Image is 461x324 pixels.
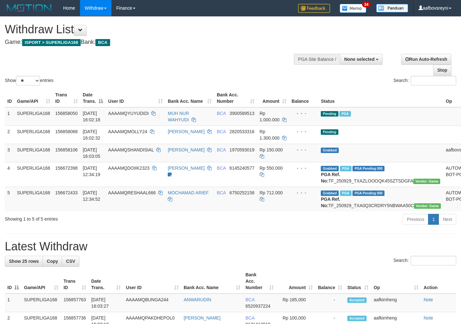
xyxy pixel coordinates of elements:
a: ANWARUDIN [184,297,211,302]
span: BCA [217,190,226,195]
th: User ID: activate to sort column ascending [106,89,165,107]
span: [DATE] 16:03:05 [83,147,101,159]
th: ID: activate to sort column descending [5,269,21,294]
a: Next [439,214,456,225]
span: Copy 1970593019 to clipboard [230,147,255,152]
span: Rp 712.000 [260,190,283,195]
th: Amount: activate to sort column ascending [257,89,289,107]
span: BCA [217,147,226,152]
span: Pending [321,129,338,135]
img: panduan.png [376,4,408,12]
span: Rp 150.000 [260,147,283,152]
span: BCA [217,111,226,116]
td: Rp 185,000 [276,294,315,312]
span: Copy 6750252158 to clipboard [230,190,255,195]
span: AAAAMQMOLLY24 [108,129,147,134]
th: Game/API: activate to sort column ascending [21,269,61,294]
span: Copy 3900589513 to clipboard [230,111,255,116]
th: Status: activate to sort column ascending [345,269,371,294]
div: - - - [292,165,316,171]
span: [DATE] 12:34:19 [83,166,101,177]
input: Search: [411,256,456,265]
td: 156857763 [61,294,89,312]
span: AAAAMQRESHAAL666 [108,190,156,195]
a: Previous [403,214,428,225]
td: SUPERLIGA168 [14,107,53,126]
label: Search: [393,256,456,265]
select: Showentries [16,76,40,85]
span: Rp 1.300.000 [260,129,279,141]
span: BCA [246,297,255,302]
th: Bank Acc. Name: activate to sort column ascending [165,89,214,107]
a: 1 [428,214,439,225]
td: 4 [5,162,14,187]
label: Show entries [5,76,53,85]
span: 34 [362,2,371,7]
label: Search: [393,76,456,85]
span: Copy 2820533316 to clipboard [230,129,255,134]
a: [PERSON_NAME] [168,129,205,134]
td: 1 [5,294,21,312]
a: Show 25 rows [5,256,43,267]
td: - [315,294,345,312]
div: - - - [292,128,316,135]
a: [PERSON_NAME] [184,315,221,320]
a: Note [424,315,433,320]
span: CSV [66,259,75,264]
span: Accepted [347,316,367,321]
a: MUH NUR WAHYUDI [168,111,189,122]
h4: Game: Bank: [5,39,301,45]
td: 3 [5,144,14,162]
span: Rp 1.000.000 [260,111,279,122]
td: SUPERLIGA168 [14,162,53,187]
td: [DATE] 16:03:27 [89,294,123,312]
th: Status [318,89,443,107]
b: PGA Ref. No: [321,197,340,208]
a: [PERSON_NAME] [168,147,205,152]
th: Date Trans.: activate to sort column descending [80,89,106,107]
span: BCA [217,129,226,134]
td: 2 [5,126,14,144]
span: ISPORT > SUPERLIGA168 [22,39,81,46]
span: Marked by aafsoycanthlai [340,190,351,196]
th: Bank Acc. Number: activate to sort column ascending [243,269,276,294]
th: Bank Acc. Number: activate to sort column ascending [214,89,257,107]
th: Balance: activate to sort column ascending [315,269,345,294]
span: [DATE] 16:02:18 [83,111,101,122]
a: Note [424,297,433,302]
td: SUPERLIGA168 [14,187,53,211]
th: User ID: activate to sort column ascending [123,269,181,294]
span: PGA Pending [352,190,384,196]
img: Button%20Memo.svg [340,4,367,13]
span: PGA Pending [352,166,384,171]
span: Vendor URL: https://trx31.1velocity.biz [414,203,441,209]
a: Run Auto-Refresh [401,54,451,65]
img: MOTION_logo.png [5,3,53,13]
th: Game/API: activate to sort column ascending [14,89,53,107]
input: Search: [411,76,456,85]
div: - - - [292,190,316,196]
span: 156858068 [55,129,78,134]
td: 5 [5,187,14,211]
span: None selected [344,57,375,62]
span: Show 25 rows [9,259,39,264]
span: [DATE] 12:34:52 [83,190,101,202]
span: AAAAMQYUYUDIDI [108,111,149,116]
th: Op: activate to sort column ascending [371,269,421,294]
span: Marked by aafsoycanthlai [340,166,351,171]
span: 156858106 [55,147,78,152]
a: [PERSON_NAME] [168,166,205,171]
td: aafkimheng [371,294,421,312]
a: CSV [62,256,79,267]
h1: Latest Withdraw [5,240,456,253]
a: Copy [43,256,62,267]
span: Grabbed [321,148,339,153]
div: PGA Site Balance / [294,54,340,65]
span: Pending [321,111,338,117]
td: 1 [5,107,14,126]
div: Showing 1 to 5 of 5 entries [5,213,187,222]
span: 156858050 [55,111,78,116]
span: BCA [95,39,110,46]
a: MOCHAMAD ARIEF [168,190,209,195]
th: ID [5,89,14,107]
